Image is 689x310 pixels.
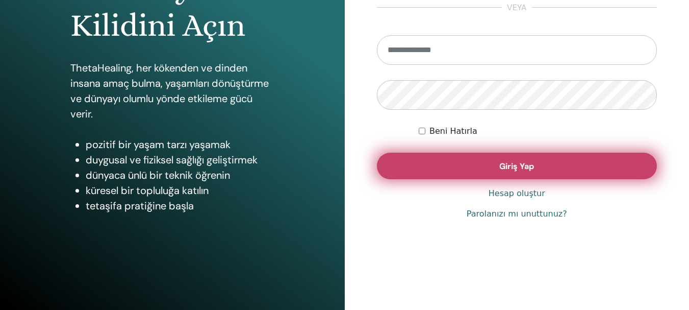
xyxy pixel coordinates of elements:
[467,208,567,220] a: Parolanızı mı unuttunuz?
[86,137,274,152] li: pozitif bir yaşam tarzı yaşamak
[377,153,657,179] button: Giriş Yap
[429,125,477,137] label: Beni Hatırla
[86,168,274,183] li: dünyaca ünlü bir teknik öğrenin
[86,183,274,198] li: küresel bir topluluğa katılın
[419,125,657,137] div: Keep me authenticated indefinitely or until I manually logout
[502,2,532,14] span: veya
[499,161,534,172] span: Giriş Yap
[70,60,274,122] p: ThetaHealing, her kökenden ve dinden insana amaç bulma, yaşamları dönüştürme ve dünyayı olumlu yö...
[86,152,274,168] li: duygusal ve fiziksel sağlığı geliştirmek
[86,198,274,213] li: tetaşifa pratiğine başla
[489,187,545,200] a: Hesap oluştur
